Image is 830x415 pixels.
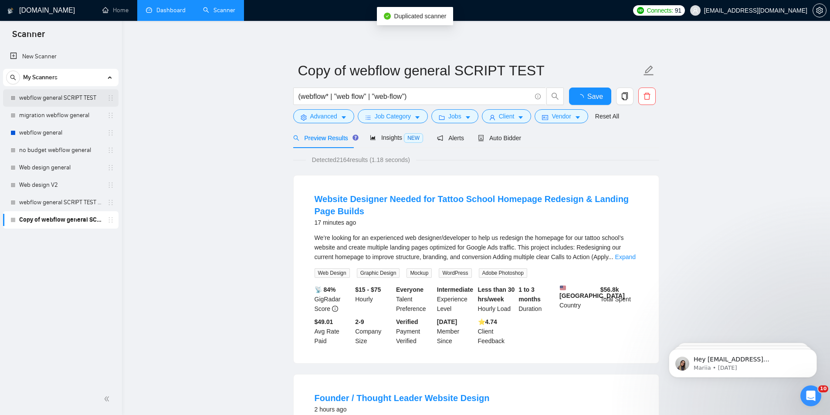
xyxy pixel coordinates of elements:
span: holder [107,199,114,206]
span: Connects: [647,6,673,15]
span: bars [365,114,371,121]
img: logo [7,4,14,18]
button: copy [616,88,634,105]
span: double-left [104,395,112,403]
span: Jobs [448,111,461,121]
div: Total Spent [599,285,640,314]
a: webflow general SCRIPT TEST [19,89,102,107]
button: setting [813,3,827,17]
span: Preview Results [293,135,356,142]
li: New Scanner [3,48,119,65]
b: [GEOGRAPHIC_DATA] [559,285,625,299]
div: Company Size [353,317,394,346]
img: 🇺🇸 [560,285,566,291]
span: holder [107,216,114,223]
span: search [547,92,563,100]
span: Insights [370,134,423,141]
li: My Scanners [3,69,119,229]
button: userClientcaret-down [482,109,532,123]
div: Hourly Load [476,285,517,314]
div: Tooltip anchor [352,134,359,142]
span: 91 [675,6,681,15]
span: Save [587,91,603,102]
span: caret-down [465,114,471,121]
b: Intermediate [437,286,473,293]
a: homeHome [102,7,129,14]
b: Everyone [396,286,423,293]
div: 17 minutes ago [315,217,638,228]
span: setting [301,114,307,121]
a: Web design general [19,159,102,176]
a: dashboardDashboard [146,7,186,14]
button: search [6,71,20,84]
div: Hourly [353,285,394,314]
span: folder [439,114,445,121]
a: Expand [615,253,636,260]
iframe: Intercom notifications message [656,331,830,391]
button: settingAdvancedcaret-down [293,109,354,123]
a: Reset All [595,111,619,121]
span: delete [639,92,655,100]
button: delete [638,88,656,105]
button: Save [569,88,611,105]
a: Copy of webflow general SCRIPT TEST [19,211,102,229]
span: Advanced [310,111,337,121]
span: notification [437,135,443,141]
span: area-chart [370,135,376,141]
a: New Scanner [10,48,112,65]
span: info-circle [535,94,541,99]
a: migration webflow general [19,107,102,124]
a: Website Designer Needed for Tattoo School Homepage Redesign & Landing Page Builds [315,194,629,216]
div: Country [558,285,599,314]
span: ... [608,253,613,260]
span: Scanner [5,28,52,46]
span: Detected 2164 results (1.18 seconds) [306,155,416,165]
span: idcard [542,114,548,121]
span: Alerts [437,135,464,142]
span: holder [107,147,114,154]
span: WordPress [439,268,471,278]
input: Search Freelance Jobs... [298,91,531,102]
b: 1 to 3 months [518,286,541,303]
span: user [489,114,495,121]
span: Duplicated scanner [394,13,447,20]
b: 2-9 [355,318,364,325]
span: holder [107,129,114,136]
input: Scanner name... [298,60,641,81]
span: caret-down [341,114,347,121]
span: info-circle [332,306,338,312]
iframe: Intercom live chat [800,385,821,406]
span: caret-down [575,114,581,121]
span: caret-down [518,114,524,121]
div: Avg Rate Paid [313,317,354,346]
span: holder [107,112,114,119]
span: search [293,135,299,141]
span: robot [478,135,484,141]
span: setting [813,7,826,14]
span: holder [107,182,114,189]
div: Duration [517,285,558,314]
div: 2 hours ago [315,404,490,415]
b: $15 - $75 [355,286,381,293]
a: webflow general SCRIPT TEST V2 [19,194,102,211]
span: Vendor [552,111,571,121]
b: ⭐️ 4.74 [478,318,497,325]
div: Payment Verified [394,317,435,346]
span: NEW [404,133,423,143]
span: Auto Bidder [478,135,521,142]
span: holder [107,94,114,101]
b: Less than 30 hrs/week [478,286,515,303]
span: 10 [818,385,828,392]
div: We’re looking for an experienced web designer/developer to help us redesign the homepage for our ... [315,233,638,262]
span: Client [499,111,515,121]
button: idcardVendorcaret-down [535,109,588,123]
div: GigRadar Score [313,285,354,314]
a: searchScanner [203,7,235,14]
span: My Scanners [23,69,58,86]
b: $ 56.8k [600,286,619,293]
b: $49.01 [315,318,333,325]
